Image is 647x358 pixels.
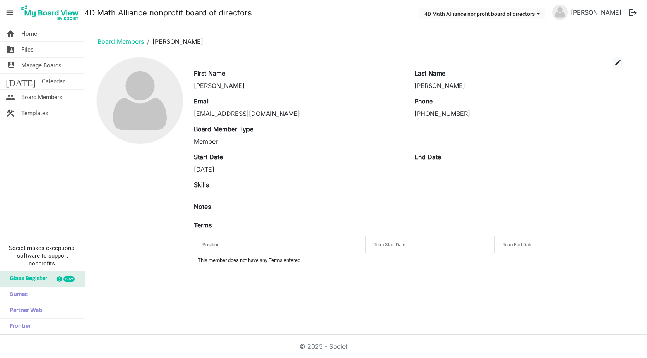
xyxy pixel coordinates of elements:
[613,57,623,69] button: edit
[194,253,623,268] td: This member does not have any Terms entered
[63,276,75,282] div: new
[144,37,203,46] li: [PERSON_NAME]
[42,74,65,89] span: Calendar
[6,271,47,287] span: Glass Register
[6,105,15,121] span: construction
[419,8,545,19] button: 4D Math Alliance nonprofit board of directors dropdownbutton
[2,5,17,20] span: menu
[414,81,623,90] div: [PERSON_NAME]
[552,5,568,20] img: no-profile-picture.svg
[414,69,445,78] label: Last Name
[194,165,403,174] div: [DATE]
[21,105,48,121] span: Templates
[19,3,81,22] img: My Board View Logo
[19,3,84,22] a: My Board View Logo
[300,343,347,350] a: © 2025 - Societ
[194,137,403,146] div: Member
[84,5,252,21] a: 4D Math Alliance nonprofit board of directors
[202,242,220,248] span: Position
[6,42,15,57] span: folder_shared
[194,96,210,106] label: Email
[194,220,212,230] label: Terms
[6,58,15,73] span: switch_account
[6,74,36,89] span: [DATE]
[194,69,225,78] label: First Name
[194,202,211,211] label: Notes
[6,26,15,41] span: home
[3,244,81,267] span: Societ makes exceptional software to support nonprofits.
[98,38,144,45] a: Board Members
[194,152,223,162] label: Start Date
[414,109,623,118] div: [PHONE_NUMBER]
[97,57,183,144] img: no-profile-picture.svg
[614,59,621,66] span: edit
[374,242,405,248] span: Term Start Date
[625,5,641,21] button: logout
[21,58,62,73] span: Manage Boards
[6,319,31,334] span: Frontier
[568,5,625,20] a: [PERSON_NAME]
[21,89,62,105] span: Board Members
[414,152,441,162] label: End Date
[414,96,433,106] label: Phone
[194,180,209,189] label: Skills
[6,287,28,303] span: Sumac
[194,81,403,90] div: [PERSON_NAME]
[194,109,403,118] div: [EMAIL_ADDRESS][DOMAIN_NAME]
[194,124,253,134] label: Board Member Type
[6,303,42,318] span: Partner Web
[503,242,532,248] span: Term End Date
[21,26,37,41] span: Home
[21,42,34,57] span: Files
[6,89,15,105] span: people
